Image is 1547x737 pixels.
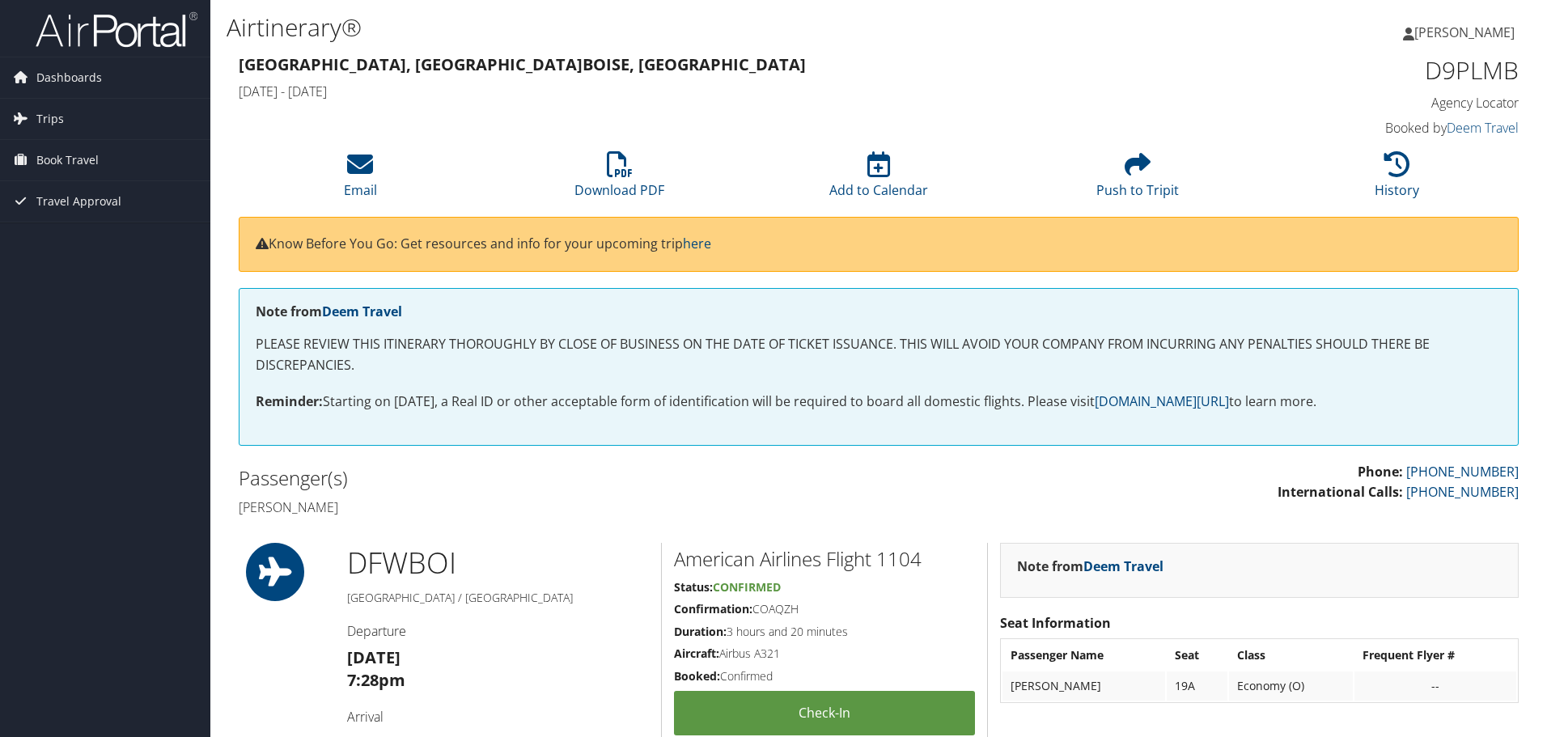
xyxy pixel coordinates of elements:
[674,624,727,639] strong: Duration:
[1358,463,1403,481] strong: Phone:
[347,543,649,583] h1: DFW BOI
[1363,679,1508,693] div: --
[1217,94,1519,112] h4: Agency Locator
[1278,483,1403,501] strong: International Calls:
[1229,641,1353,670] th: Class
[1217,53,1519,87] h1: D9PLMB
[322,303,402,320] a: Deem Travel
[1096,160,1179,199] a: Push to Tripit
[1406,463,1519,481] a: [PHONE_NUMBER]
[347,646,401,668] strong: [DATE]
[674,545,975,573] h2: American Airlines Flight 1104
[1447,119,1519,137] a: Deem Travel
[674,601,752,616] strong: Confirmation:
[36,140,99,180] span: Book Travel
[1000,614,1111,632] strong: Seat Information
[1095,392,1229,410] a: [DOMAIN_NAME][URL]
[1406,483,1519,501] a: [PHONE_NUMBER]
[674,646,719,661] strong: Aircraft:
[674,646,975,662] h5: Airbus A321
[1002,671,1165,701] td: [PERSON_NAME]
[829,160,928,199] a: Add to Calendar
[256,392,323,410] strong: Reminder:
[256,334,1502,375] p: PLEASE REVIEW THIS ITINERARY THOROUGHLY BY CLOSE OF BUSINESS ON THE DATE OF TICKET ISSUANCE. THIS...
[674,691,975,735] a: Check-in
[674,624,975,640] h5: 3 hours and 20 minutes
[1354,641,1516,670] th: Frequent Flyer #
[227,11,1096,44] h1: Airtinerary®
[674,579,713,595] strong: Status:
[256,392,1502,413] p: Starting on [DATE], a Real ID or other acceptable form of identification will be required to boar...
[36,181,121,222] span: Travel Approval
[1002,641,1165,670] th: Passenger Name
[256,303,402,320] strong: Note from
[36,11,197,49] img: airportal-logo.png
[256,234,1502,255] p: Know Before You Go: Get resources and info for your upcoming trip
[347,669,405,691] strong: 7:28pm
[1167,641,1227,670] th: Seat
[1083,557,1163,575] a: Deem Travel
[683,235,711,252] a: here
[344,160,377,199] a: Email
[347,622,649,640] h4: Departure
[674,668,975,684] h5: Confirmed
[239,83,1193,100] h4: [DATE] - [DATE]
[36,57,102,98] span: Dashboards
[36,99,64,139] span: Trips
[1403,8,1531,57] a: [PERSON_NAME]
[1375,160,1419,199] a: History
[713,579,781,595] span: Confirmed
[1017,557,1163,575] strong: Note from
[574,160,664,199] a: Download PDF
[239,53,806,75] strong: [GEOGRAPHIC_DATA], [GEOGRAPHIC_DATA] Boise, [GEOGRAPHIC_DATA]
[674,601,975,617] h5: COAQZH
[347,590,649,606] h5: [GEOGRAPHIC_DATA] / [GEOGRAPHIC_DATA]
[1167,671,1227,701] td: 19A
[239,498,867,516] h4: [PERSON_NAME]
[1414,23,1515,41] span: [PERSON_NAME]
[239,464,867,492] h2: Passenger(s)
[1229,671,1353,701] td: Economy (O)
[1217,119,1519,137] h4: Booked by
[347,708,649,726] h4: Arrival
[674,668,720,684] strong: Booked:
